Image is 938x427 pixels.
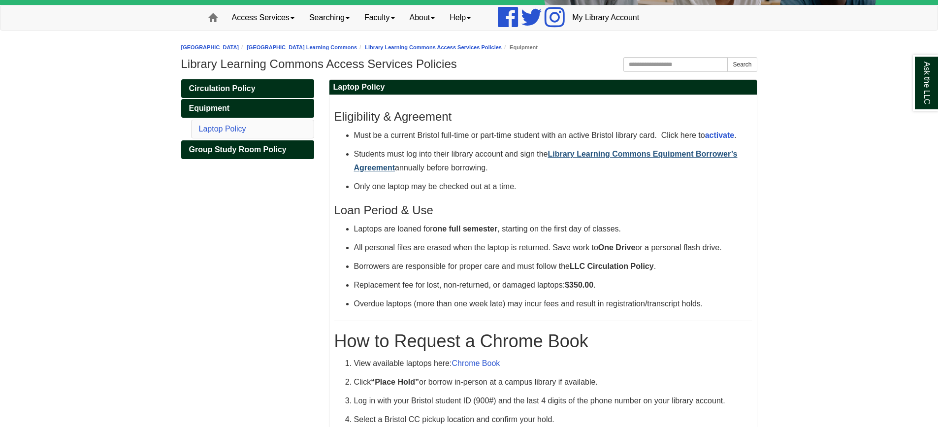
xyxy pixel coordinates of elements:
a: Faculty [357,5,402,30]
h2: Laptop Policy [329,80,757,95]
a: Access Services [225,5,302,30]
p: Click or borrow in-person at a campus library if available. [354,375,752,389]
a: Help [442,5,478,30]
li: Equipment [502,43,538,52]
p: View available laptops here: [354,357,752,370]
p: Borrowers are responsible for proper care and must follow the . [354,260,752,273]
p: Must be a current Bristol full-time or part-time student with an active Bristol library card. Cli... [354,129,752,142]
div: Guide Pages [181,79,314,159]
nav: breadcrumb [181,43,757,52]
h3: Eligibility & Agreement [334,110,752,124]
strong: “Place Hold” [371,378,419,386]
p: Overdue laptops (more than one week late) may incur fees and result in registration/transcript ho... [354,297,752,311]
a: Circulation Policy [181,79,314,98]
button: Search [727,57,757,72]
h3: Loan Period & Use [334,203,752,217]
a: Laptop Policy [199,125,246,133]
a: Library Learning Commons Access Services Policies [365,44,502,50]
p: Log in with your Bristol student ID (900#) and the last 4 digits of the phone number on your libr... [354,394,752,408]
a: activate [705,131,735,139]
a: Chrome Book [452,359,500,367]
p: Students must log into their library account and sign the annually before borrowing. [354,147,752,175]
strong: One Drive [598,243,636,252]
a: [GEOGRAPHIC_DATA] Learning Commons [247,44,357,50]
h1: Library Learning Commons Access Services Policies [181,57,757,71]
strong: one full semester [433,225,498,233]
strong: $350.00 [565,281,593,289]
p: Replacement fee for lost, non-returned, or damaged laptops: . [354,278,752,292]
p: Only one laptop may be checked out at a time. [354,180,752,194]
h1: How to Request a Chrome Book [334,331,752,352]
span: Equipment [189,104,230,112]
p: All personal files are erased when the laptop is returned. Save work to or a personal flash drive. [354,241,752,255]
p: Select a Bristol CC pickup location and confirm your hold. [354,413,752,427]
a: [GEOGRAPHIC_DATA] [181,44,239,50]
strong: LLC Circulation Policy [570,262,654,270]
a: Searching [302,5,357,30]
a: Group Study Room Policy [181,140,314,159]
a: Equipment [181,99,314,118]
p: Laptops are loaned for , starting on the first day of classes. [354,222,752,236]
span: Circulation Policy [189,84,256,93]
a: My Library Account [565,5,647,30]
a: About [402,5,443,30]
span: Group Study Room Policy [189,145,287,154]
